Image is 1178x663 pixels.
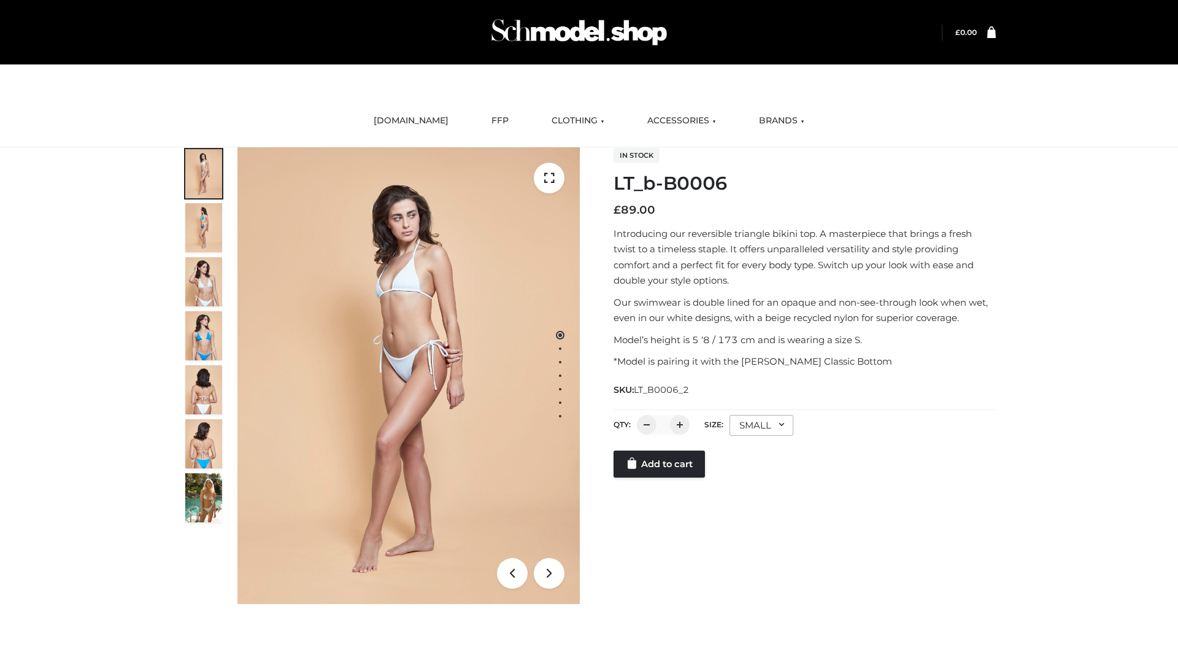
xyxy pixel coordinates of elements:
[614,173,996,195] h1: LT_b-B0006
[185,473,222,522] img: Arieltop_CloudNine_AzureSky2.jpg
[364,107,458,134] a: [DOMAIN_NAME]
[730,415,793,436] div: SMALL
[704,420,723,429] label: Size:
[237,147,580,604] img: LT_b-B0006
[185,365,222,414] img: ArielClassicBikiniTop_CloudNine_AzureSky_OW114ECO_7-scaled.jpg
[614,295,996,326] p: Our swimwear is double lined for an opaque and non-see-through look when wet, even in our white d...
[614,420,631,429] label: QTY:
[487,8,671,56] img: Schmodel Admin 964
[750,107,814,134] a: BRANDS
[634,384,689,395] span: LT_B0006_2
[614,226,996,289] p: Introducing our reversible triangle bikini top. A masterpiece that brings a fresh twist to a time...
[542,107,614,134] a: CLOTHING
[955,28,977,37] a: £0.00
[638,107,725,134] a: ACCESSORIES
[482,107,518,134] a: FFP
[955,28,960,37] span: £
[614,203,655,217] bdi: 89.00
[614,148,660,163] span: In stock
[614,203,621,217] span: £
[185,257,222,306] img: ArielClassicBikiniTop_CloudNine_AzureSky_OW114ECO_3-scaled.jpg
[614,354,996,370] p: *Model is pairing it with the [PERSON_NAME] Classic Bottom
[614,382,690,397] span: SKU:
[614,451,705,478] a: Add to cart
[185,419,222,468] img: ArielClassicBikiniTop_CloudNine_AzureSky_OW114ECO_8-scaled.jpg
[185,149,222,198] img: ArielClassicBikiniTop_CloudNine_AzureSky_OW114ECO_1-scaled.jpg
[614,332,996,348] p: Model’s height is 5 ‘8 / 173 cm and is wearing a size S.
[955,28,977,37] bdi: 0.00
[185,311,222,360] img: ArielClassicBikiniTop_CloudNine_AzureSky_OW114ECO_4-scaled.jpg
[185,203,222,252] img: ArielClassicBikiniTop_CloudNine_AzureSky_OW114ECO_2-scaled.jpg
